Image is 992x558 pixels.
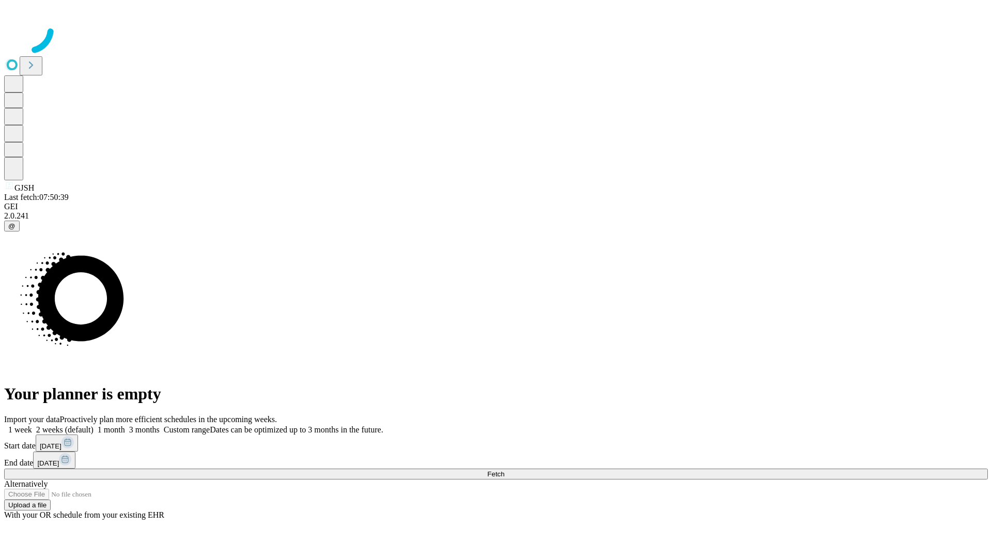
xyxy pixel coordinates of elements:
[8,222,16,230] span: @
[37,459,59,467] span: [DATE]
[4,469,988,479] button: Fetch
[487,470,504,478] span: Fetch
[4,211,988,221] div: 2.0.241
[210,425,383,434] span: Dates can be optimized up to 3 months in the future.
[4,384,988,404] h1: Your planner is empty
[4,510,164,519] span: With your OR schedule from your existing EHR
[164,425,210,434] span: Custom range
[33,452,75,469] button: [DATE]
[4,193,69,202] span: Last fetch: 07:50:39
[4,202,988,211] div: GEI
[4,452,988,469] div: End date
[40,442,61,450] span: [DATE]
[98,425,125,434] span: 1 month
[4,500,51,510] button: Upload a file
[14,183,34,192] span: GJSH
[60,415,277,424] span: Proactively plan more efficient schedules in the upcoming weeks.
[36,425,94,434] span: 2 weeks (default)
[4,479,48,488] span: Alternatively
[129,425,160,434] span: 3 months
[4,435,988,452] div: Start date
[8,425,32,434] span: 1 week
[36,435,78,452] button: [DATE]
[4,415,60,424] span: Import your data
[4,221,20,231] button: @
